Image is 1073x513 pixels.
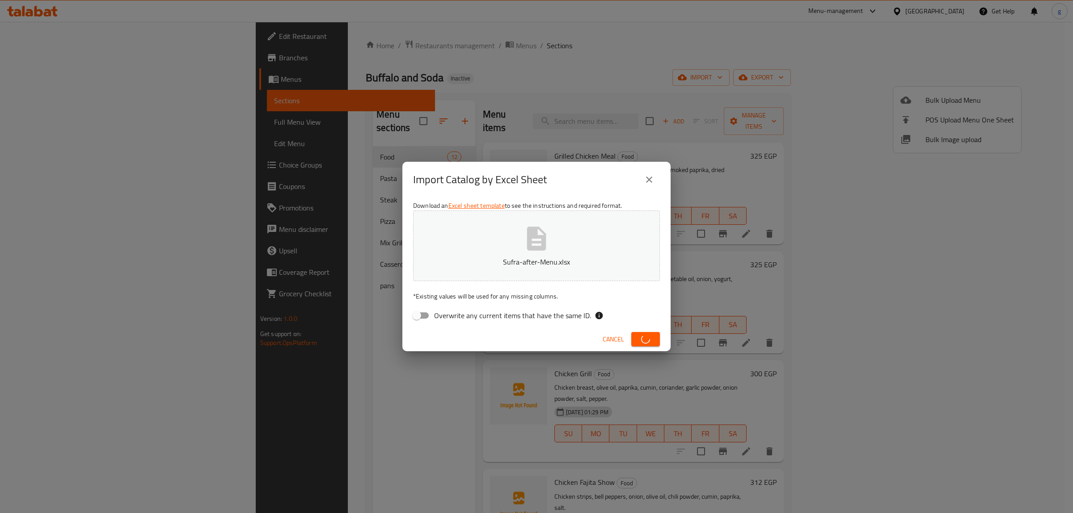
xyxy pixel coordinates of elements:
[434,310,591,321] span: Overwrite any current items that have the same ID.
[595,311,604,320] svg: If the overwrite option isn't selected, then the items that match an existing ID will be ignored ...
[413,210,660,281] button: Sufra-after-Menu.xlsx
[599,331,628,348] button: Cancel
[638,169,660,190] button: close
[603,334,624,345] span: Cancel
[427,256,646,267] p: Sufra-after-Menu.xlsx
[413,292,660,301] p: Existing values will be used for any missing columns.
[413,172,547,187] h2: Import Catalog by Excel Sheet
[448,200,505,211] a: Excel sheet template
[402,198,671,327] div: Download an to see the instructions and required format.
